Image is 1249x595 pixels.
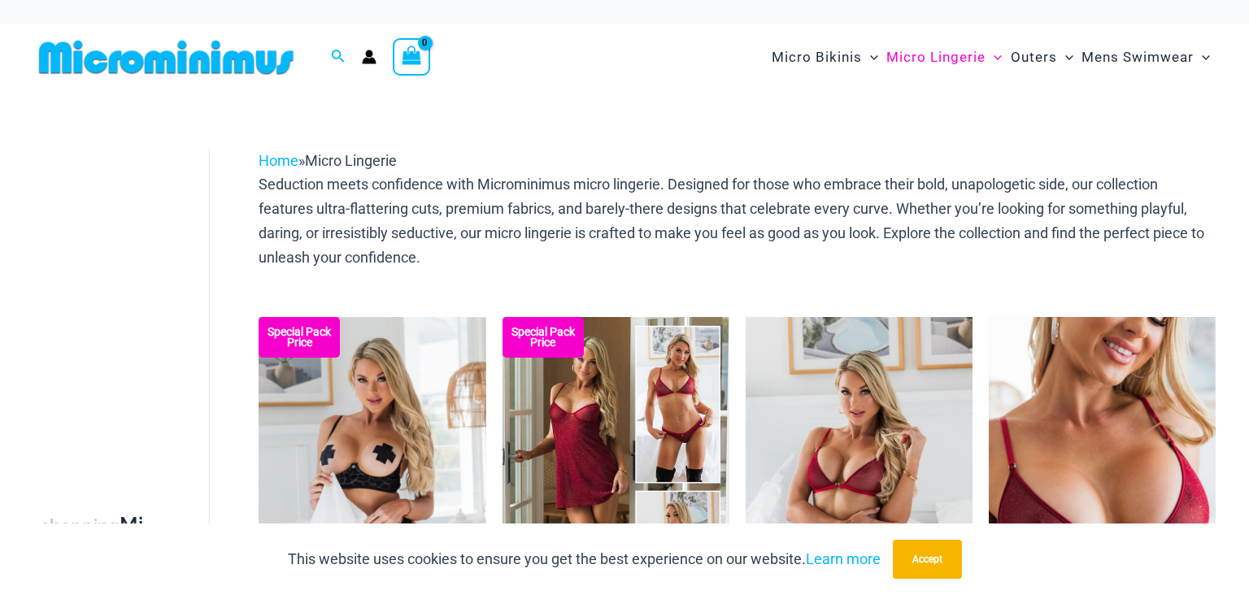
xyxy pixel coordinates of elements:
span: Menu Toggle [986,37,1002,78]
span: Menu Toggle [1057,37,1073,78]
img: MM SHOP LOGO FLAT [33,39,300,76]
p: Seduction meets confidence with Microminimus micro lingerie. Designed for those who embrace their... [259,172,1216,269]
a: Account icon link [362,50,376,64]
a: Home [259,152,298,169]
nav: Site Navigation [765,30,1216,85]
span: Micro Lingerie [886,37,986,78]
a: Mens SwimwearMenu ToggleMenu Toggle [1077,33,1214,82]
span: Mens Swimwear [1081,37,1194,78]
a: Learn more [806,550,881,567]
span: Menu Toggle [862,37,878,78]
span: Micro Bikinis [772,37,862,78]
span: shopping [41,515,120,536]
a: Micro BikinisMenu ToggleMenu Toggle [768,33,882,82]
b: Special Pack Price [503,327,584,348]
h3: Micro Lingerie [41,511,152,594]
span: Menu Toggle [1194,37,1210,78]
span: » [259,152,397,169]
button: Accept [893,540,962,579]
span: Micro Lingerie [305,152,397,169]
b: Special Pack Price [259,327,340,348]
a: OutersMenu ToggleMenu Toggle [1007,33,1077,82]
span: Outers [1011,37,1057,78]
a: Micro LingerieMenu ToggleMenu Toggle [882,33,1006,82]
p: This website uses cookies to ensure you get the best experience on our website. [288,547,881,571]
a: View Shopping Cart, empty [393,38,430,76]
a: Search icon link [331,47,346,67]
iframe: TrustedSite Certified [41,136,187,461]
